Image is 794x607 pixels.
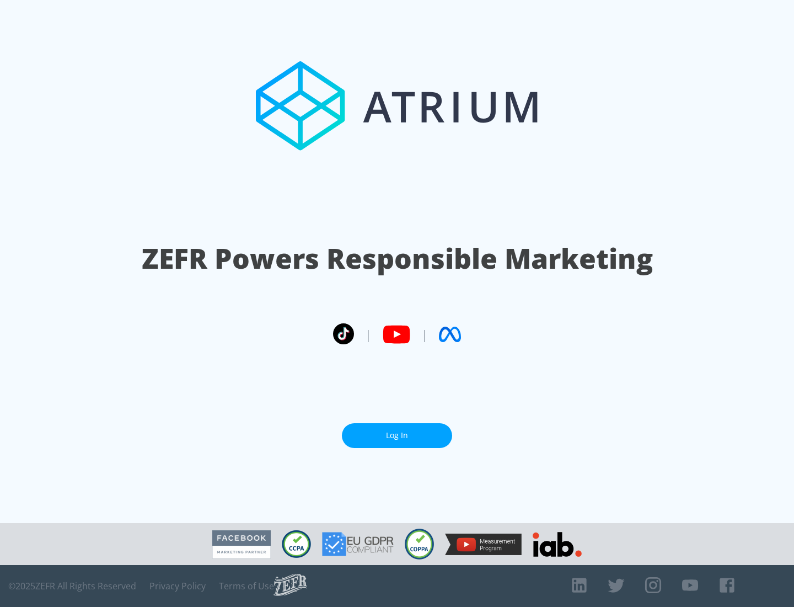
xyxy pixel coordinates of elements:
img: Facebook Marketing Partner [212,530,271,558]
span: © 2025 ZEFR All Rights Reserved [8,581,136,592]
img: COPPA Compliant [405,529,434,560]
h1: ZEFR Powers Responsible Marketing [142,239,653,278]
img: GDPR Compliant [322,532,394,556]
a: Terms of Use [219,581,274,592]
a: Log In [342,423,452,448]
a: Privacy Policy [149,581,206,592]
img: IAB [533,532,582,557]
span: | [365,326,372,343]
span: | [421,326,428,343]
img: YouTube Measurement Program [445,534,522,555]
img: CCPA Compliant [282,530,311,558]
